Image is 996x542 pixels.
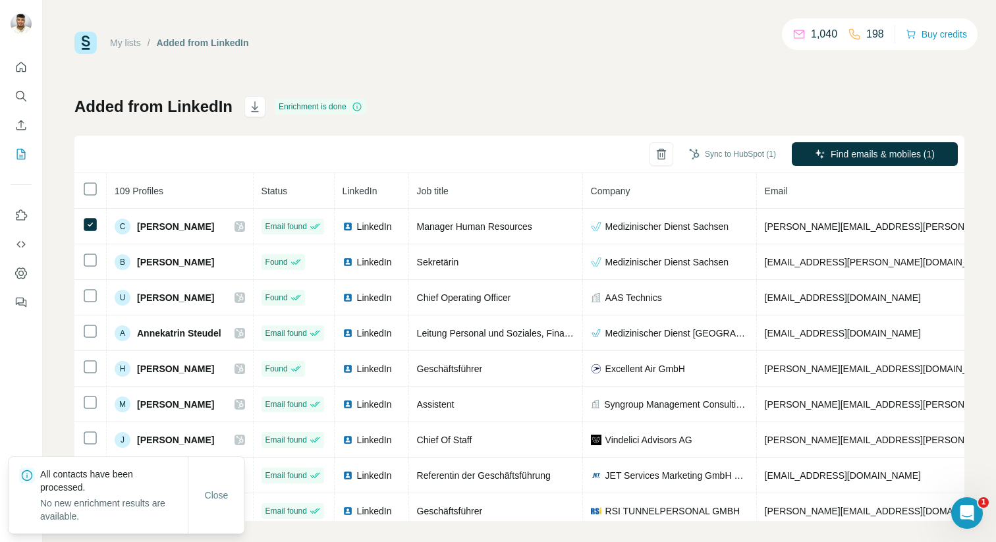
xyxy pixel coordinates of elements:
span: Chief Operating Officer [417,292,511,303]
img: company-logo [591,257,601,267]
span: Status [262,186,288,196]
img: LinkedIn logo [343,257,353,267]
span: Geschäftsführer [417,364,483,374]
span: Annekatrin Steudel [137,327,221,340]
span: Email found [265,327,307,339]
span: Close [205,489,229,502]
span: Sekretärin [417,257,459,267]
span: LinkedIn [357,327,392,340]
span: [PERSON_NAME] [137,291,214,304]
span: [PERSON_NAME] [137,398,214,411]
span: Email found [265,434,307,446]
div: C [115,219,130,234]
span: Geschäftsführer [417,506,483,516]
span: 1 [978,497,989,508]
img: company-logo [591,221,601,232]
button: Enrich CSV [11,113,32,137]
img: LinkedIn logo [343,328,353,339]
span: Vindelici Advisors AG [605,433,692,447]
img: company-logo [591,470,601,481]
span: Found [265,256,288,268]
button: Search [11,84,32,108]
span: Assistent [417,399,455,410]
span: [EMAIL_ADDRESS][DOMAIN_NAME] [765,292,921,303]
div: B [115,254,130,270]
button: Dashboard [11,261,32,285]
span: Found [265,363,288,375]
img: company-logo [591,506,601,516]
button: Quick start [11,55,32,79]
div: J [115,432,130,448]
img: LinkedIn logo [343,399,353,410]
span: Email found [265,398,307,410]
p: No new enrichment results are available. [40,497,188,523]
span: Medizinischer Dienst Sachsen [605,220,729,233]
span: Company [591,186,630,196]
span: 109 Profiles [115,186,163,196]
span: Manager Human Resources [417,221,532,232]
iframe: Intercom live chat [951,497,983,529]
span: [PERSON_NAME] [137,362,214,375]
img: Surfe Logo [74,32,97,54]
button: Close [196,483,238,507]
button: Use Surfe API [11,232,32,256]
span: Job title [417,186,449,196]
img: Avatar [11,13,32,34]
button: My lists [11,142,32,166]
p: All contacts have been processed. [40,468,188,494]
span: [PERSON_NAME] [137,433,214,447]
span: Medizinischer Dienst [GEOGRAPHIC_DATA][PERSON_NAME][GEOGRAPHIC_DATA] [605,327,748,340]
button: Feedback [11,290,32,314]
span: Find emails & mobiles (1) [831,148,935,161]
span: LinkedIn [343,186,377,196]
span: Email [765,186,788,196]
img: company-logo [591,328,601,339]
span: Syngroup Management Consulting AG [604,398,748,411]
span: JET Services Marketing GmbH & Co. KG [605,469,748,482]
span: Email found [265,470,307,481]
img: LinkedIn logo [343,470,353,481]
img: company-logo [591,364,601,374]
span: LinkedIn [357,398,392,411]
div: Added from LinkedIn [157,36,249,49]
span: LinkedIn [357,433,392,447]
span: AAS Technics [605,291,662,304]
button: Use Surfe on LinkedIn [11,203,32,227]
img: LinkedIn logo [343,435,353,445]
span: LinkedIn [357,504,392,518]
span: Excellent Air GmbH [605,362,685,375]
span: RSI TUNNELPERSONAL GMBH [605,504,740,518]
li: / [148,36,150,49]
span: [PERSON_NAME] [137,256,214,269]
span: LinkedIn [357,256,392,269]
div: Enrichment is done [275,99,366,115]
button: Find emails & mobiles (1) [792,142,958,166]
span: LinkedIn [357,469,392,482]
span: Email found [265,221,307,232]
span: Medizinischer Dienst Sachsen [605,256,729,269]
button: Buy credits [906,25,967,43]
img: LinkedIn logo [343,364,353,374]
span: Found [265,292,288,304]
span: Leitung Personal und Soziales, Finanzen und Interner Service [417,328,670,339]
p: 198 [866,26,884,42]
img: LinkedIn logo [343,506,353,516]
a: My lists [110,38,141,48]
span: [EMAIL_ADDRESS][DOMAIN_NAME] [765,328,921,339]
img: LinkedIn logo [343,292,353,303]
div: H [115,361,130,377]
span: Chief Of Staff [417,435,472,445]
h1: Added from LinkedIn [74,96,233,117]
div: U [115,290,130,306]
div: A [115,325,130,341]
span: Email found [265,505,307,517]
button: Sync to HubSpot (1) [680,144,785,164]
span: LinkedIn [357,220,392,233]
img: company-logo [591,435,601,445]
span: Referentin der Geschäftsführung [417,470,551,481]
span: LinkedIn [357,362,392,375]
span: LinkedIn [357,291,392,304]
img: LinkedIn logo [343,221,353,232]
span: [PERSON_NAME] [137,220,214,233]
div: M [115,396,130,412]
